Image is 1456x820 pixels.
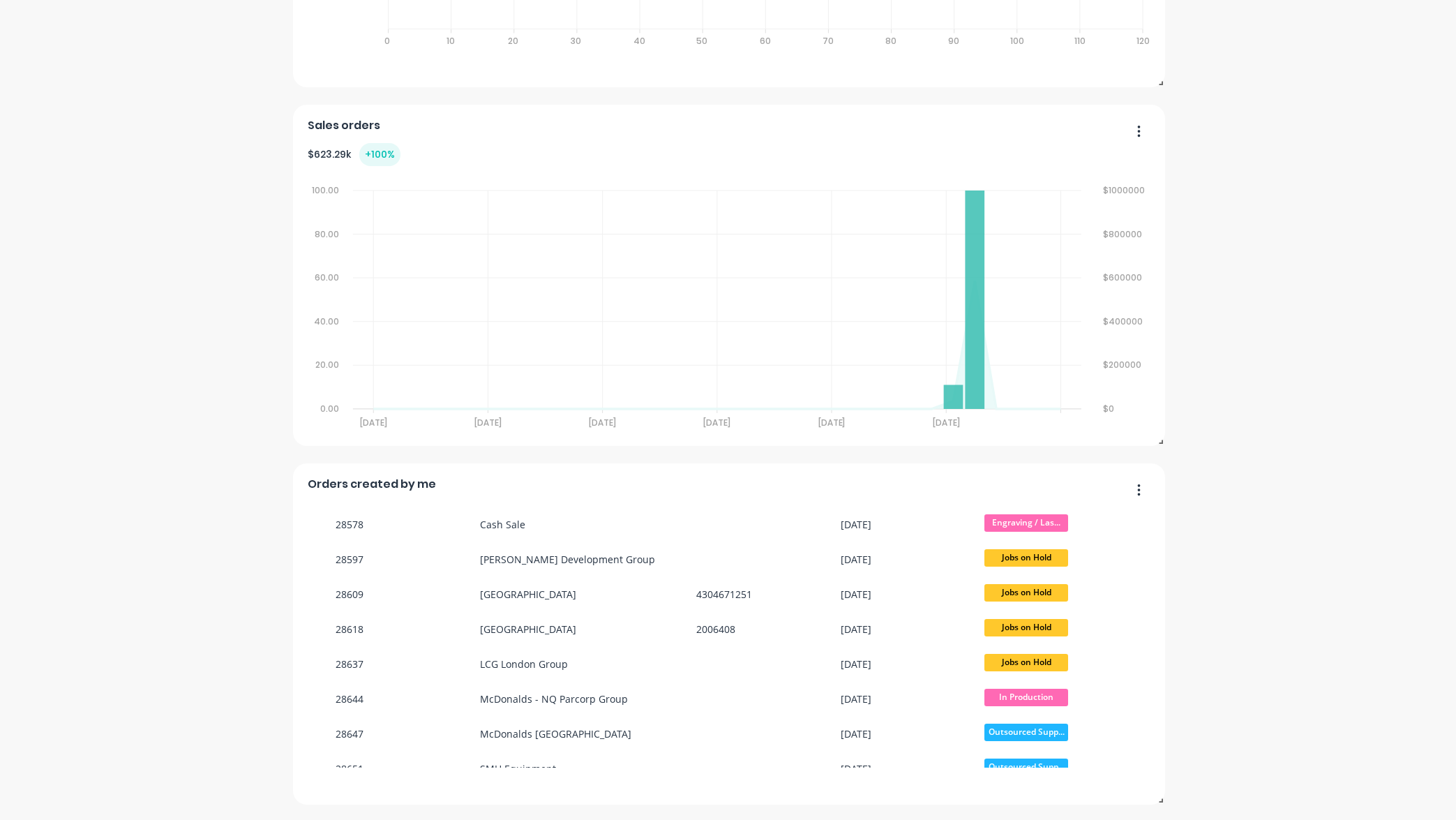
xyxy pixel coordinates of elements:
[308,143,400,166] div: $ 623.29k
[984,514,1068,532] span: Engraving / Las...
[336,761,363,776] div: 28651
[841,622,871,636] div: [DATE]
[336,657,363,671] div: 28637
[446,35,455,47] tspan: 10
[984,689,1068,706] span: In Production
[315,228,339,239] tspan: 80.00
[336,587,363,602] div: 28609
[1104,184,1146,196] tspan: $1000000
[336,726,363,741] div: 28647
[1074,35,1086,47] tspan: 110
[1010,35,1024,47] tspan: 100
[819,417,846,428] tspan: [DATE]
[1104,271,1143,283] tspan: $600000
[984,584,1068,602] span: Jobs on Hold
[1104,359,1142,371] tspan: $200000
[823,35,834,47] tspan: 70
[308,476,436,493] span: Orders created by me
[696,587,752,602] div: 4304671251
[1104,228,1143,239] tspan: $800000
[696,622,735,636] div: 2006408
[1104,315,1143,327] tspan: $400000
[760,35,771,47] tspan: 60
[320,403,339,415] tspan: 0.00
[933,417,961,428] tspan: [DATE]
[480,761,556,776] div: SMH Equipment
[474,417,502,428] tspan: [DATE]
[841,517,871,532] div: [DATE]
[336,517,363,532] div: 28578
[984,654,1068,671] span: Jobs on Hold
[841,692,871,706] div: [DATE]
[308,117,380,134] span: Sales orders
[571,35,582,47] tspan: 30
[984,759,1068,776] span: Outsourced Supp...
[480,657,568,671] div: LCG London Group
[312,184,339,196] tspan: 100.00
[841,657,871,671] div: [DATE]
[984,724,1068,741] span: Outsourced Supp...
[314,315,339,327] tspan: 40.00
[360,417,387,428] tspan: [DATE]
[336,552,363,567] div: 28597
[480,726,631,741] div: McDonalds [GEOGRAPHIC_DATA]
[480,587,576,602] div: [GEOGRAPHIC_DATA]
[336,692,363,706] div: 28644
[841,552,871,567] div: [DATE]
[885,35,896,47] tspan: 80
[1104,403,1115,415] tspan: $0
[508,35,518,47] tspan: 20
[480,622,576,636] div: [GEOGRAPHIC_DATA]
[841,587,871,602] div: [DATE]
[590,417,617,428] tspan: [DATE]
[480,517,525,532] div: Cash Sale
[984,619,1068,636] span: Jobs on Hold
[480,552,655,567] div: [PERSON_NAME] Development Group
[697,35,708,47] tspan: 50
[315,271,339,283] tspan: 60.00
[336,622,363,636] div: 28618
[480,692,628,706] div: McDonalds - NQ Parcorp Group
[704,417,731,428] tspan: [DATE]
[359,143,400,166] div: + 100 %
[984,549,1068,567] span: Jobs on Hold
[948,35,959,47] tspan: 90
[841,726,871,741] div: [DATE]
[384,35,390,47] tspan: 0
[1136,35,1150,47] tspan: 120
[633,35,645,47] tspan: 40
[315,359,339,371] tspan: 20.00
[841,761,871,776] div: [DATE]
